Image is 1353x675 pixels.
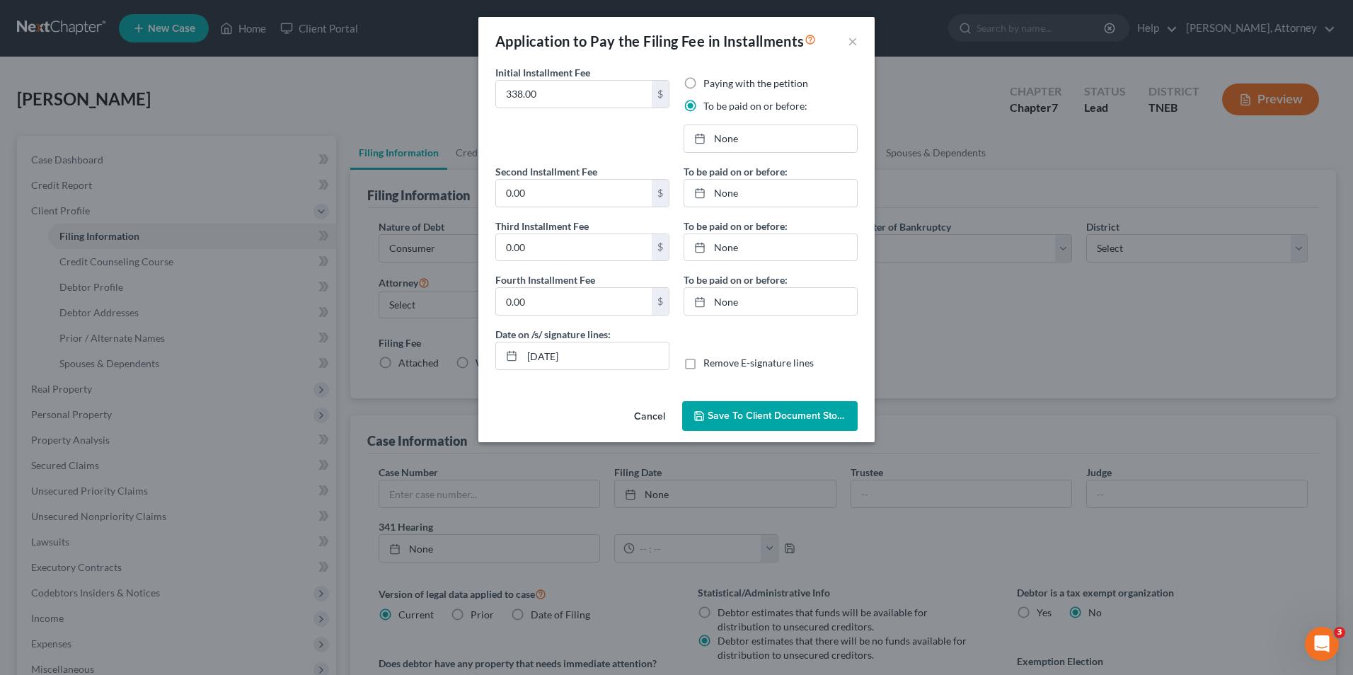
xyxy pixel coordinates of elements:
[684,272,788,287] label: To be paid on or before:
[495,219,589,233] label: Third Installment Fee
[495,327,611,342] label: Date on /s/ signature lines:
[495,65,590,80] label: Initial Installment Fee
[684,164,788,179] label: To be paid on or before:
[684,234,857,261] a: None
[684,125,857,152] a: None
[708,410,858,422] span: Save to Client Document Storage
[1334,627,1345,638] span: 3
[495,272,595,287] label: Fourth Installment Fee
[684,180,857,207] a: None
[652,81,669,108] div: $
[623,403,676,431] button: Cancel
[652,234,669,261] div: $
[1305,627,1339,661] iframe: Intercom live chat
[522,342,669,369] input: MM/DD/YYYY
[703,76,808,91] label: Paying with the petition
[496,234,652,261] input: 0.00
[652,288,669,315] div: $
[495,164,597,179] label: Second Installment Fee
[703,356,814,370] label: Remove E-signature lines
[652,180,669,207] div: $
[703,99,807,113] label: To be paid on or before:
[848,33,858,50] button: ×
[684,219,788,233] label: To be paid on or before:
[684,288,857,315] a: None
[495,31,816,51] div: Application to Pay the Filing Fee in Installments
[496,180,652,207] input: 0.00
[496,288,652,315] input: 0.00
[682,401,858,431] button: Save to Client Document Storage
[496,81,652,108] input: 0.00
